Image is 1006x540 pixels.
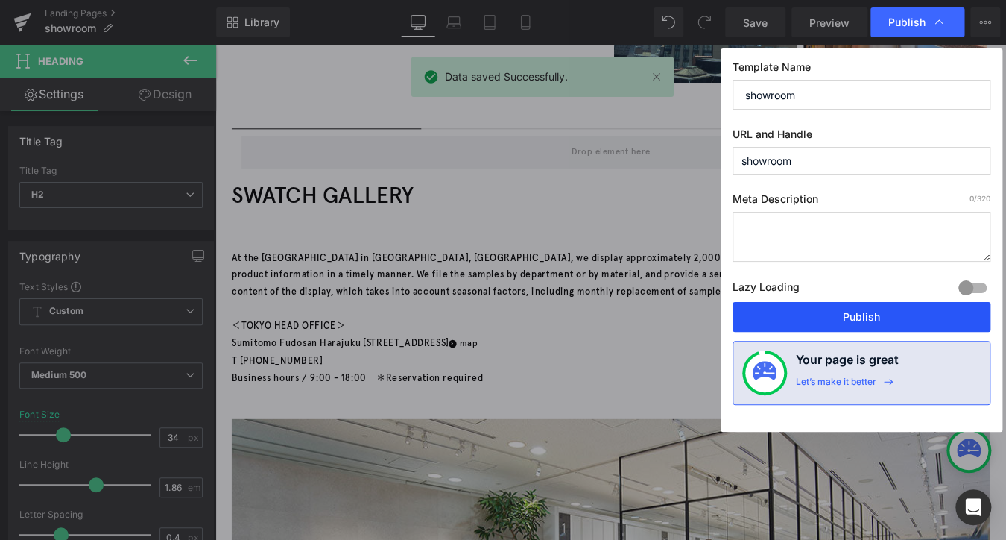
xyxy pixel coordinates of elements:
img: onboarding-status.svg [753,361,776,385]
span: 0 [969,194,974,203]
span: /320 [969,194,990,203]
h2: SWATCH GALLERY [19,148,883,195]
span: Publish [888,16,926,29]
label: URL and Handle [733,128,990,147]
a: map [266,331,299,351]
h4: Your page is great [796,351,899,376]
div: Open Intercom Messenger [955,489,991,525]
p: ＜TOKYO HEAD OFFICE＞ [19,310,883,330]
p: At the [GEOGRAPHIC_DATA] in [GEOGRAPHIC_DATA], [GEOGRAPHIC_DATA], we display approximately 2,000 ... [19,233,883,291]
button: Publish [733,302,990,332]
p: Sumitomo Fudosan Harajuku [STREET_ADDRESS] T [PHONE_NUMBER] [19,330,883,369]
label: Template Name [733,60,990,80]
p: Business hours / 9:00 - 18:00 ＊Reservation required [19,370,883,389]
label: Lazy Loading [733,277,800,302]
div: Let’s make it better [796,376,876,395]
label: Meta Description [733,192,990,212]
